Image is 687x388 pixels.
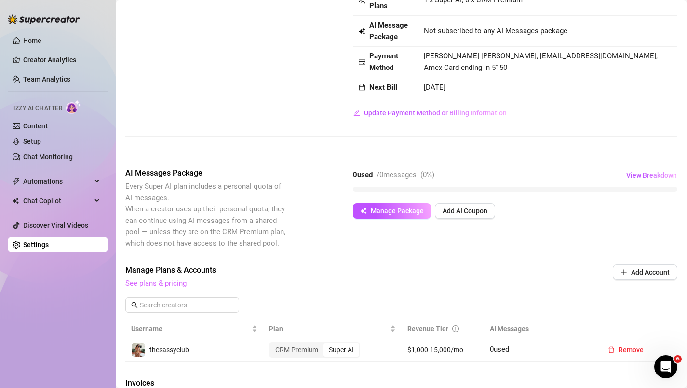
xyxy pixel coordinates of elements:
strong: Payment Method [369,52,398,72]
div: Close [169,4,187,21]
span: Manage Package [371,207,424,215]
span: info-circle [452,325,459,332]
span: calendar [359,84,365,91]
strong: AI Message Package [369,21,408,41]
span: Automations [23,174,92,189]
span: Chat Copilot [23,193,92,208]
span: thesassyclub [149,346,189,354]
span: Add AI Coupon [443,207,487,215]
span: Every Super AI plan includes a personal quota of AI messages. When a creator uses up their person... [125,182,285,248]
button: Home [151,4,169,22]
h1: [PERSON_NAME] [47,5,109,12]
span: / 0 messages [377,170,417,179]
span: [DATE] [424,83,445,92]
div: Ella says… [8,37,185,295]
span: delete [608,346,615,353]
span: Plan [269,323,388,334]
img: thesassyclub [132,343,145,357]
span: 6 [674,355,682,363]
button: Manage Package [353,203,431,219]
textarea: Message… [8,294,185,310]
a: Team Analytics [23,75,70,83]
th: Username [125,319,263,338]
strong: 0 used [353,170,373,179]
img: AI Chatter [66,100,81,114]
span: View Breakdown [626,171,677,179]
iframe: Intercom live chat [654,355,677,378]
span: thunderbolt [13,178,20,185]
button: Add Account [613,264,677,280]
button: View Breakdown [626,167,677,183]
button: Gif picker [30,314,38,322]
span: ( 0 %) [420,170,434,179]
span: Not subscribed to any AI Messages package [424,26,567,37]
a: Creator Analytics [23,52,100,68]
button: Emoji picker [15,314,23,322]
div: You can also try again with a different payment method. [15,197,150,226]
th: Plan [263,319,401,338]
img: logo-BBDzfeDw.svg [8,14,80,24]
div: Super AI [323,343,359,357]
button: go back [6,4,25,22]
span: Update Payment Method or Billing Information [364,109,507,117]
a: Setup [23,138,41,145]
span: Username [131,323,250,334]
a: Settings [23,241,49,249]
a: Chat Monitoring [23,153,73,161]
span: search [131,302,138,308]
div: segmented control [269,342,360,358]
button: Send a message… [165,310,181,326]
span: AI Messages Package [125,167,287,179]
button: Add AI Coupon [435,203,495,219]
a: See plans & pricing [125,279,187,288]
div: Please to resolve this. [15,131,150,159]
span: edit [353,110,360,116]
img: Chat Copilot [13,197,19,204]
span: Add Account [631,268,670,276]
span: 0 used [490,345,509,354]
a: Discover Viral Videos [23,222,88,229]
th: AI Messages [484,319,594,338]
div: Your order didn’t go through [15,57,150,67]
img: :slightly_frowning_face: [15,71,37,93]
div: To speed things up, please give them your Order ID: 37523675 [15,164,150,193]
span: credit-card [359,59,365,66]
button: Upload attachment [46,314,54,322]
span: Revenue Tier [407,325,448,333]
span: Izzy AI Chatter [13,104,62,113]
div: CRM Premium [270,343,323,357]
span: Manage Plans & Accounts [125,264,547,276]
span: Remove [619,346,644,354]
p: Active 8h ago [47,12,90,22]
a: Home [23,37,41,44]
button: Remove [600,342,651,358]
a: contact PayPro Global [37,141,111,149]
a: Content [23,122,48,130]
span: [PERSON_NAME] [PERSON_NAME], [EMAIL_ADDRESS][DOMAIN_NAME], Amex Card ending in 5150 [424,52,658,72]
div: Hi [PERSON_NAME],Your order didn’t go through:slightly_frowning_face:Unfortunately, your order ha... [8,37,158,274]
span: plus [620,269,627,276]
td: $1,000-15,000/mo [402,338,485,362]
strong: Next Bill [369,83,397,92]
button: Update Payment Method or Billing Information [353,105,507,121]
img: Profile image for Ella [27,5,43,21]
input: Search creators [140,300,226,310]
div: [PERSON_NAME] • [DATE] [15,276,91,282]
div: If you need any further assistance, just drop us a message here, and we'll be happy to help you o... [15,230,150,268]
div: Unfortunately, your order has been declined by our payment processor, PayPro Global. [15,97,150,126]
div: Hi [PERSON_NAME], [15,43,150,53]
